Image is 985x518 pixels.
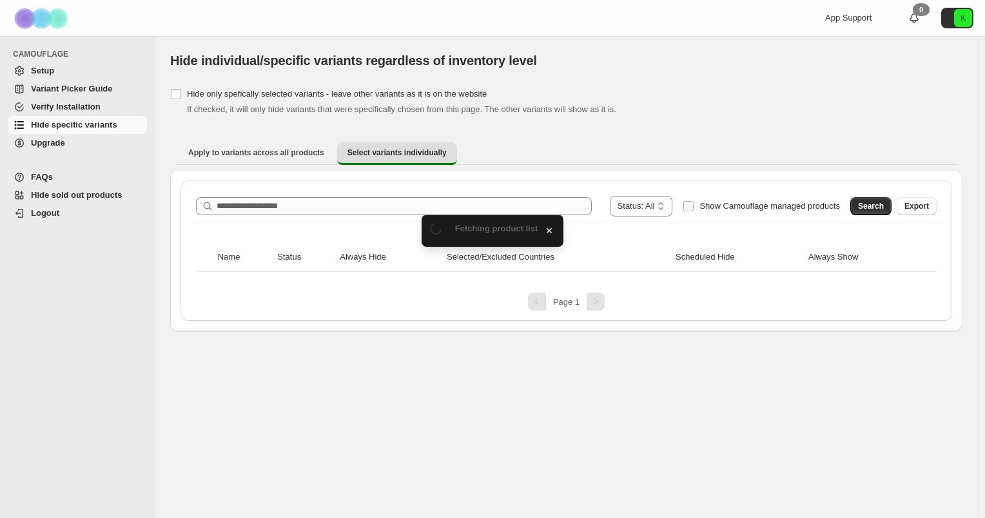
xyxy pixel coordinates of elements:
[8,62,147,80] a: Setup
[10,1,75,36] img: Camouflage
[941,8,973,28] button: Avatar with initials K
[170,170,962,331] div: Select variants individually
[273,243,336,272] th: Status
[672,243,805,272] th: Scheduled Hide
[699,201,840,211] span: Show Camouflage managed products
[347,148,447,158] span: Select variants individually
[170,53,537,68] span: Hide individual/specific variants regardless of inventory level
[908,12,921,24] a: 0
[897,197,937,215] button: Export
[178,142,335,163] button: Apply to variants across all products
[31,66,54,75] span: Setup
[191,293,942,311] nav: Pagination
[8,98,147,116] a: Verify Installation
[961,14,966,22] text: K
[187,89,487,99] span: Hide only spefically selected variants - leave other variants as it is on the website
[31,120,117,129] span: Hide specific variants
[31,190,122,200] span: Hide sold out products
[850,197,892,215] button: Search
[8,168,147,186] a: FAQs
[8,186,147,204] a: Hide sold out products
[8,204,147,222] a: Logout
[8,80,147,98] a: Variant Picker Guide
[187,104,616,114] span: If checked, it will only hide variants that were specifically chosen from this page. The other va...
[858,201,884,211] span: Search
[455,224,538,233] span: Fetching product list
[188,148,324,158] span: Apply to variants across all products
[8,134,147,152] a: Upgrade
[13,49,148,59] span: CAMOUFLAGE
[805,243,919,272] th: Always Show
[8,116,147,134] a: Hide specific variants
[553,297,580,307] span: Page 1
[825,13,872,23] span: App Support
[31,172,53,182] span: FAQs
[337,142,457,165] button: Select variants individually
[443,243,672,272] th: Selected/Excluded Countries
[31,138,65,148] span: Upgrade
[336,243,443,272] th: Always Hide
[904,201,929,211] span: Export
[31,84,112,93] span: Variant Picker Guide
[31,208,59,218] span: Logout
[31,102,101,111] span: Verify Installation
[954,9,972,27] span: Avatar with initials K
[913,3,930,16] div: 0
[214,243,274,272] th: Name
